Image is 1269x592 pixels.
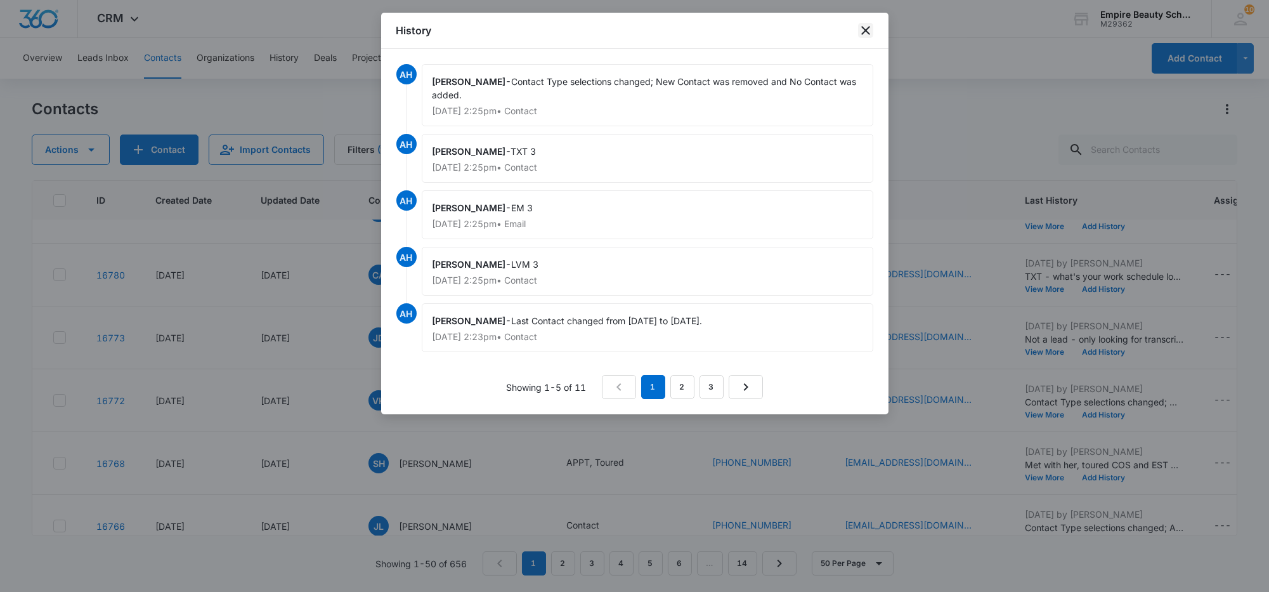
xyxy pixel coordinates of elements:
div: - [422,247,873,296]
span: EM 3 [512,202,533,213]
nav: Pagination [602,375,763,399]
p: [DATE] 2:25pm • Contact [433,276,862,285]
span: AH [396,190,417,211]
a: Page 3 [700,375,724,399]
h1: History [396,23,432,38]
button: close [858,23,873,38]
span: AH [396,64,417,84]
span: AH [396,134,417,154]
span: Last Contact changed from [DATE] to [DATE]. [512,315,703,326]
span: AH [396,247,417,267]
span: [PERSON_NAME] [433,202,506,213]
span: AH [396,303,417,324]
p: [DATE] 2:25pm • Contact [433,107,862,115]
div: - [422,134,873,183]
span: [PERSON_NAME] [433,315,506,326]
span: [PERSON_NAME] [433,76,506,87]
p: [DATE] 2:25pm • Email [433,220,862,228]
p: Showing 1-5 of 11 [507,381,587,394]
p: [DATE] 2:23pm • Contact [433,332,862,341]
span: [PERSON_NAME] [433,146,506,157]
p: [DATE] 2:25pm • Contact [433,163,862,172]
a: Next Page [729,375,763,399]
span: [PERSON_NAME] [433,259,506,270]
span: LVM 3 [512,259,539,270]
div: - [422,303,873,352]
span: Contact Type selections changed; New Contact was removed and No Contact was added. [433,76,859,100]
a: Page 2 [670,375,694,399]
div: - [422,190,873,239]
em: 1 [641,375,665,399]
div: - [422,64,873,126]
span: TXT 3 [511,146,537,157]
